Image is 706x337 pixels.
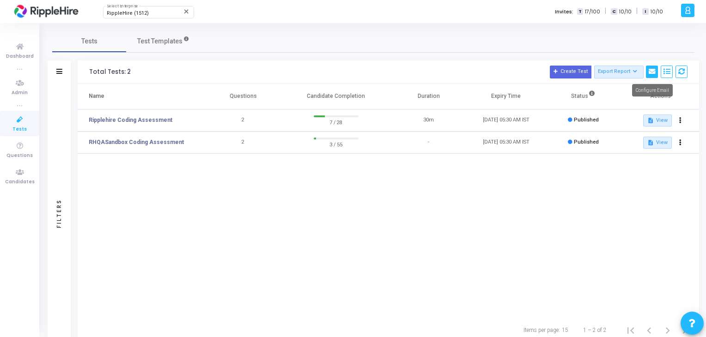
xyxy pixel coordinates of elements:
[643,114,671,126] button: View
[12,2,81,21] img: logo
[555,8,573,16] label: Invites:
[468,132,545,154] td: [DATE] 05:30 AM IST
[611,8,617,15] span: C
[390,84,467,109] th: Duration
[594,66,644,78] button: Export Report
[651,8,663,16] span: 10/10
[619,8,632,16] span: 10/10
[12,89,28,97] span: Admin
[390,109,467,132] td: 30m
[78,84,205,109] th: Name
[55,162,63,264] div: Filters
[183,8,190,15] mat-icon: Clear
[205,132,282,154] td: 2
[89,138,184,146] a: RHQASandbox Coding Assessment
[577,8,583,15] span: T
[81,36,97,46] span: Tests
[6,152,33,160] span: Questions
[107,10,149,16] span: RippleHire (1512)
[5,178,35,186] span: Candidates
[583,326,607,334] div: 1 – 2 of 2
[390,132,467,154] td: -
[205,109,282,132] td: 2
[468,84,545,109] th: Expiry Time
[642,8,648,15] span: I
[89,116,172,124] a: Ripplehire Coding Assessment
[647,117,654,124] mat-icon: description
[632,84,673,96] div: Configure Email
[205,84,282,109] th: Questions
[605,6,606,16] span: |
[562,326,568,334] div: 15
[6,53,34,60] span: Dashboard
[574,117,599,123] span: Published
[585,8,600,16] span: 17/100
[12,126,27,133] span: Tests
[574,139,599,145] span: Published
[647,139,654,146] mat-icon: description
[89,68,131,76] div: Total Tests: 2
[468,109,545,132] td: [DATE] 05:30 AM IST
[622,84,699,109] th: Actions
[314,139,359,149] span: 3 / 55
[643,137,671,149] button: View
[523,326,560,334] div: Items per page:
[545,84,622,109] th: Status
[550,66,591,78] button: Create Test
[282,84,390,109] th: Candidate Completion
[137,36,183,46] span: Test Templates
[314,117,359,126] span: 7 / 28
[636,6,638,16] span: |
